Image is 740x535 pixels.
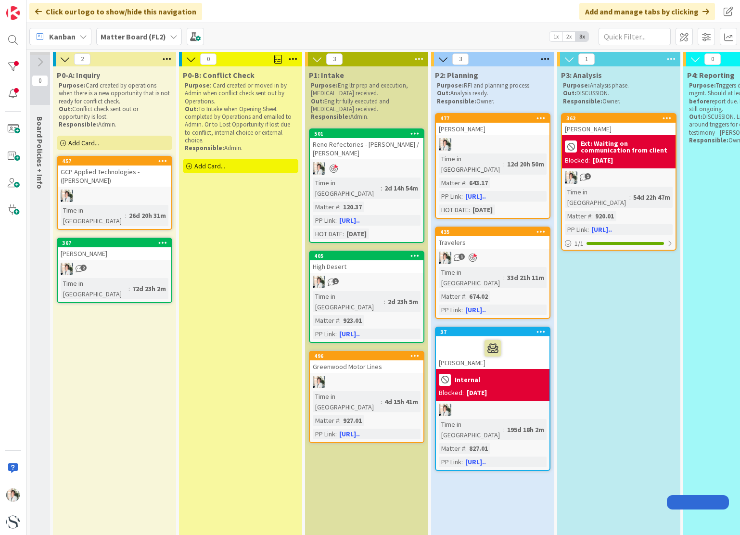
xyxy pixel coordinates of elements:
[58,157,171,166] div: 457
[562,114,676,123] div: 362
[61,263,73,275] img: KT
[459,254,465,260] span: 1
[310,352,423,360] div: 496
[309,128,424,243] a: 501Reno Refectories - [PERSON_NAME] / [PERSON_NAME]KTTime in [GEOGRAPHIC_DATA]:2d 14h 54mMatter #...
[505,272,547,283] div: 33d 21h 11m
[341,202,364,212] div: 120.37
[439,419,503,440] div: Time in [GEOGRAPHIC_DATA]
[310,138,423,159] div: Reno Refectories - [PERSON_NAME] / [PERSON_NAME]
[343,229,344,239] span: :
[313,429,335,439] div: PP Link
[461,457,463,467] span: :
[436,252,549,264] div: KT
[313,229,343,239] div: HOT DATE
[631,192,673,203] div: 54d 22h 47m
[437,89,450,97] strong: Out:
[439,138,451,151] img: KT
[339,315,341,326] span: :
[436,228,549,236] div: 435
[311,81,338,89] strong: Purpose:
[339,330,360,338] a: [URL]..
[58,263,171,275] div: KT
[185,105,198,113] strong: Out:
[313,391,381,412] div: Time in [GEOGRAPHIC_DATA]
[579,3,715,20] div: Add and manage tabs by clicking
[439,388,464,398] div: Blocked:
[335,429,337,439] span: :
[591,225,612,234] a: [URL]..
[565,155,590,166] div: Blocked:
[341,415,364,426] div: 927.01
[437,97,476,105] strong: Responsible:
[381,396,382,407] span: :
[452,53,469,65] span: 3
[470,204,495,215] div: [DATE]
[130,283,168,294] div: 72d 23h 2m
[6,488,20,502] img: KT
[332,278,339,284] span: 1
[436,328,549,369] div: 37[PERSON_NAME]
[461,305,463,315] span: :
[313,276,325,288] img: KT
[440,329,549,335] div: 37
[455,376,480,383] b: Internal
[341,315,364,326] div: 923.01
[436,404,549,416] div: KT
[59,81,86,89] strong: Purpose:
[436,123,549,135] div: [PERSON_NAME]
[439,153,503,175] div: Time in [GEOGRAPHIC_DATA]
[185,144,296,152] p: Admin.
[381,183,382,193] span: :
[125,210,127,221] span: :
[49,31,76,42] span: Kanban
[335,329,337,339] span: :
[599,28,671,45] input: Quick Filter...
[435,227,550,319] a: 435TravelersKTTime in [GEOGRAPHIC_DATA]:33d 21h 11mMatter #:674.02PP Link:[URL]..
[439,252,451,264] img: KT
[465,192,486,201] a: [URL]..
[439,191,461,202] div: PP Link
[310,252,423,260] div: 405
[439,305,461,315] div: PP Link
[310,252,423,273] div: 405High Desert
[313,376,325,388] img: KT
[440,115,549,122] div: 477
[58,239,171,247] div: 367
[311,82,422,98] p: Eng ltr prep and execution, [MEDICAL_DATA] received.
[435,327,550,471] a: 37[PERSON_NAME]InternalBlocked:[DATE]KTTime in [GEOGRAPHIC_DATA]:195d 18h 2mMatter #:827.01PP Lin...
[382,183,421,193] div: 2d 14h 54m
[549,32,562,41] span: 1x
[313,291,384,312] div: Time in [GEOGRAPHIC_DATA]
[689,81,716,89] strong: Purpose:
[344,229,369,239] div: [DATE]
[439,457,461,467] div: PP Link
[436,336,549,369] div: [PERSON_NAME]
[437,81,464,89] strong: Purpose:
[587,224,589,235] span: :
[309,70,344,80] span: P1: Intake
[436,228,549,249] div: 435Travelers
[339,430,360,438] a: [URL]..
[503,272,505,283] span: :
[561,70,602,80] span: P3: Analysis
[435,70,478,80] span: P2: Planning
[80,265,87,271] span: 2
[465,306,486,314] a: [URL]..
[310,260,423,273] div: High Desert
[58,190,171,202] div: KT
[503,159,505,169] span: :
[200,53,217,65] span: 0
[629,192,631,203] span: :
[439,404,451,416] img: KT
[310,129,423,159] div: 501Reno Refectories - [PERSON_NAME] / [PERSON_NAME]
[335,215,337,226] span: :
[561,113,676,251] a: 362[PERSON_NAME]Ext: Waiting on communication from clientBlocked:[DATE]KTTime in [GEOGRAPHIC_DATA...
[59,105,72,113] strong: Out:
[194,162,225,170] span: Add Card...
[439,291,465,302] div: Matter #
[439,443,465,454] div: Matter #
[563,98,675,105] p: Owner.
[385,296,421,307] div: 2d 23h 5m
[62,240,171,246] div: 367
[339,415,341,426] span: :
